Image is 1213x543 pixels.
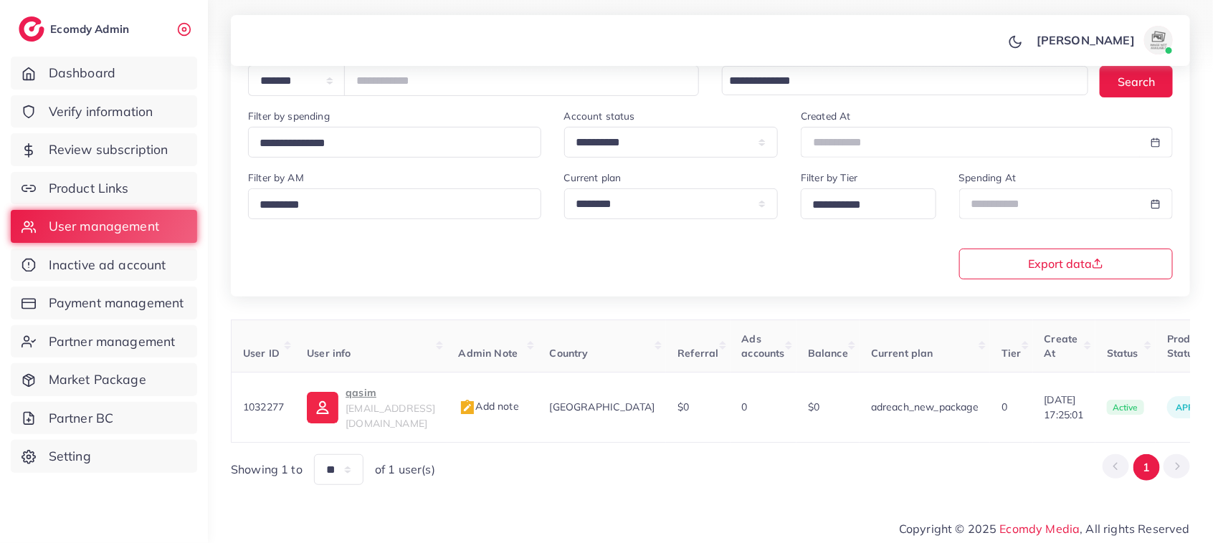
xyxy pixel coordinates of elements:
[11,287,197,319] a: Payment management
[49,370,146,389] span: Market Package
[801,188,936,219] div: Search for option
[11,363,197,396] a: Market Package
[307,384,435,431] a: qasim[EMAIL_ADDRESS][DOMAIN_NAME]
[564,109,635,123] label: Account status
[255,133,523,155] input: Search for option
[459,400,519,413] span: Add note
[346,402,435,429] span: [EMAIL_ADDRESS][DOMAIN_NAME]
[49,64,115,82] span: Dashboard
[1103,454,1190,481] ul: Pagination
[871,347,933,360] span: Current plan
[459,399,476,416] img: admin_note.cdd0b510.svg
[550,400,655,413] span: [GEOGRAPHIC_DATA]
[564,170,622,185] label: Current plan
[1107,347,1138,360] span: Status
[11,402,197,435] a: Partner BC
[49,179,129,198] span: Product Links
[248,109,330,123] label: Filter by spending
[459,347,518,360] span: Admin Note
[49,409,114,428] span: Partner BC
[248,170,304,185] label: Filter by AM
[742,332,785,360] span: Ads accounts
[722,66,1088,95] div: Search for option
[49,102,153,121] span: Verify information
[724,70,1070,92] input: Search for option
[346,384,435,401] p: qasim
[899,520,1190,537] span: Copyright © 2025
[11,133,197,166] a: Review subscription
[49,217,159,236] span: User management
[11,172,197,205] a: Product Links
[1107,400,1144,415] span: active
[248,127,541,158] div: Search for option
[49,140,168,159] span: Review subscription
[1028,258,1103,269] span: Export data
[959,170,1017,185] label: Spending At
[11,249,197,282] a: Inactive ad account
[807,194,917,216] input: Search for option
[742,400,748,413] span: 0
[1080,520,1190,537] span: , All rights Reserved
[1045,393,1084,422] span: [DATE] 17:25:01
[1000,522,1080,536] a: Ecomdy Media
[1002,347,1022,360] span: Tier
[1045,332,1078,360] span: Create At
[11,210,197,243] a: User management
[307,392,338,423] img: ic-user-info.36bf1079.svg
[677,400,689,413] span: $0
[19,16,44,42] img: logo
[11,325,197,358] a: Partner management
[49,447,91,466] span: Setting
[307,347,351,360] span: User info
[871,400,979,413] span: adreach_new_package
[11,95,197,128] a: Verify information
[801,170,857,185] label: Filter by Tier
[19,16,133,42] a: logoEcomdy Admin
[1133,454,1160,481] button: Go to page 1
[959,249,1174,279] button: Export data
[49,332,176,351] span: Partner management
[248,188,541,219] div: Search for option
[801,109,851,123] label: Created At
[808,400,819,413] span: $0
[808,347,848,360] span: Balance
[550,347,589,360] span: Country
[1029,26,1179,54] a: [PERSON_NAME]avatar
[255,194,523,216] input: Search for option
[11,440,197,473] a: Setting
[1002,400,1007,413] span: 0
[49,256,166,274] span: Inactive ad account
[243,347,280,360] span: User ID
[231,461,303,478] span: Showing 1 to
[50,22,133,36] h2: Ecomdy Admin
[677,347,718,360] span: Referral
[1144,26,1173,54] img: avatar
[1037,32,1135,49] p: [PERSON_NAME]
[243,400,284,413] span: 1032277
[375,461,435,478] span: of 1 user(s)
[11,57,197,90] a: Dashboard
[1167,332,1205,360] span: Product Status
[49,294,184,312] span: Payment management
[1100,66,1173,97] button: Search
